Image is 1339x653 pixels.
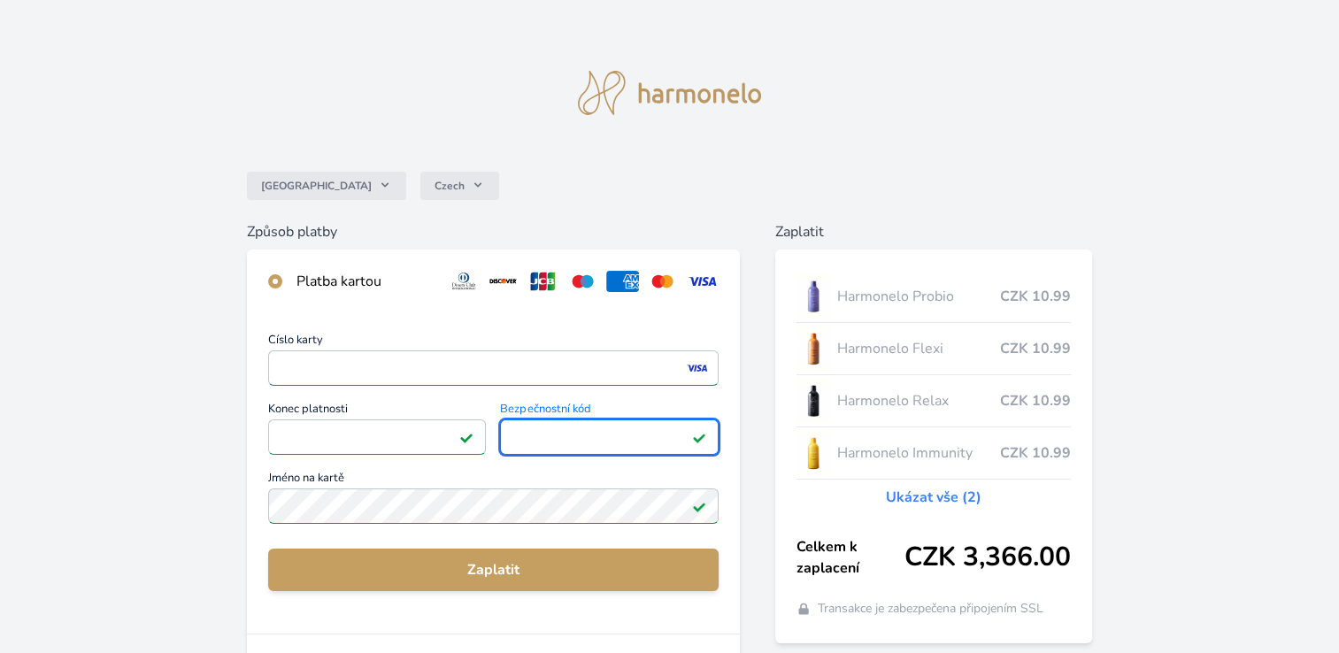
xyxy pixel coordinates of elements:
[435,179,465,193] span: Czech
[837,442,1000,464] span: Harmonelo Immunity
[837,390,1000,411] span: Harmonelo Relax
[904,542,1071,573] span: CZK 3,366.00
[1000,390,1071,411] span: CZK 10.99
[247,221,740,242] h6: Způsob platby
[646,271,679,292] img: mc.svg
[420,172,499,200] button: Czech
[508,425,711,449] iframe: Iframe pro bezpečnostní kód
[692,499,706,513] img: Platné pole
[686,271,719,292] img: visa.svg
[796,431,830,475] img: IMMUNITY_se_stinem_x-lo.jpg
[268,403,487,419] span: Konec platnosti
[527,271,559,292] img: jcb.svg
[796,274,830,319] img: CLEAN_PROBIO_se_stinem_x-lo.jpg
[268,549,719,591] button: Zaplatit
[685,360,709,376] img: visa
[268,334,719,350] span: Číslo karty
[578,71,762,115] img: logo.svg
[247,172,406,200] button: [GEOGRAPHIC_DATA]
[796,326,830,371] img: CLEAN_FLEXI_se_stinem_x-hi_(1)-lo.jpg
[296,271,434,292] div: Platba kartou
[276,425,479,449] iframe: Iframe pro datum vypršení platnosti
[268,472,719,488] span: Jméno na kartě
[276,356,711,380] iframe: Iframe pro číslo karty
[1000,338,1071,359] span: CZK 10.99
[796,536,904,579] span: Celkem k zaplacení
[448,271,481,292] img: diners.svg
[775,221,1092,242] h6: Zaplatit
[1000,442,1071,464] span: CZK 10.99
[268,488,719,524] input: Jméno na kartěPlatné pole
[886,487,981,508] a: Ukázat vše (2)
[796,379,830,423] img: CLEAN_RELAX_se_stinem_x-lo.jpg
[606,271,639,292] img: amex.svg
[837,338,1000,359] span: Harmonelo Flexi
[487,271,519,292] img: discover.svg
[818,600,1043,618] span: Transakce je zabezpečena připojením SSL
[837,286,1000,307] span: Harmonelo Probio
[459,430,473,444] img: Platné pole
[566,271,599,292] img: maestro.svg
[282,559,704,580] span: Zaplatit
[500,403,719,419] span: Bezpečnostní kód
[1000,286,1071,307] span: CZK 10.99
[261,179,372,193] span: [GEOGRAPHIC_DATA]
[692,430,706,444] img: Platné pole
